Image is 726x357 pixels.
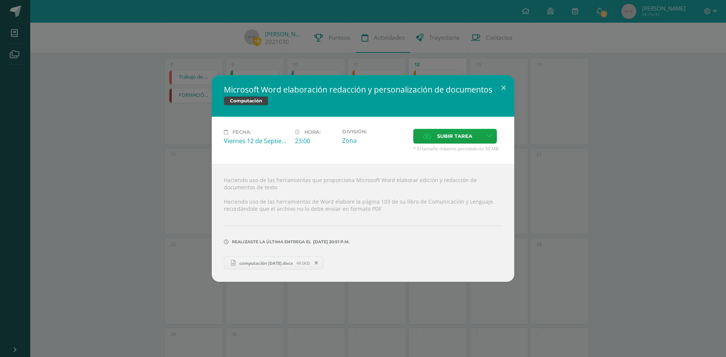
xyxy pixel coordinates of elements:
span: Remover entrega [310,259,323,267]
span: Hora: [304,129,321,135]
h2: Microsoft Word elaboración redacción y personalización de documentos [224,84,502,95]
div: Zona [342,136,407,145]
div: Haciendo uso de las herramientas que proporciona Microsoft Word elaborar edición y redacción de d... [212,164,514,282]
span: Computación [224,96,268,105]
span: Fecha: [233,129,251,135]
span: 49.0KB [296,260,310,266]
span: computación [DATE].docx [236,260,296,266]
label: División: [342,129,407,134]
span: Realizaste la última entrega el [232,239,311,244]
div: 23:00 [295,137,336,145]
div: Viernes 12 de Septiembre [224,137,289,145]
span: * El tamaño máximo permitido es 50 MB [413,145,502,152]
button: Close (Esc) [493,75,514,101]
span: Subir tarea [437,129,472,143]
a: computación [DATE].docx 49.0KB [224,257,323,269]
